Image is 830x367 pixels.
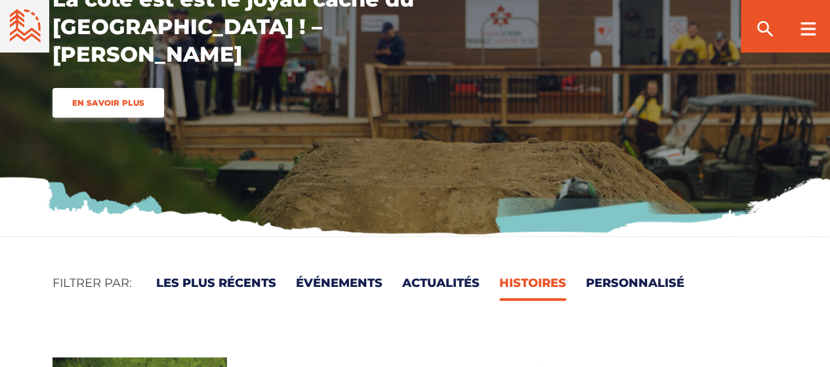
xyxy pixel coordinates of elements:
[402,276,480,290] a: Actualités
[156,276,276,290] a: Les plus récents
[296,276,383,290] a: Événements
[499,276,566,290] a: Histoires
[755,18,776,39] ion-icon: search
[72,98,144,108] span: En savoir plus
[52,88,164,118] a: En savoir plus
[586,276,684,290] a: Personnalisé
